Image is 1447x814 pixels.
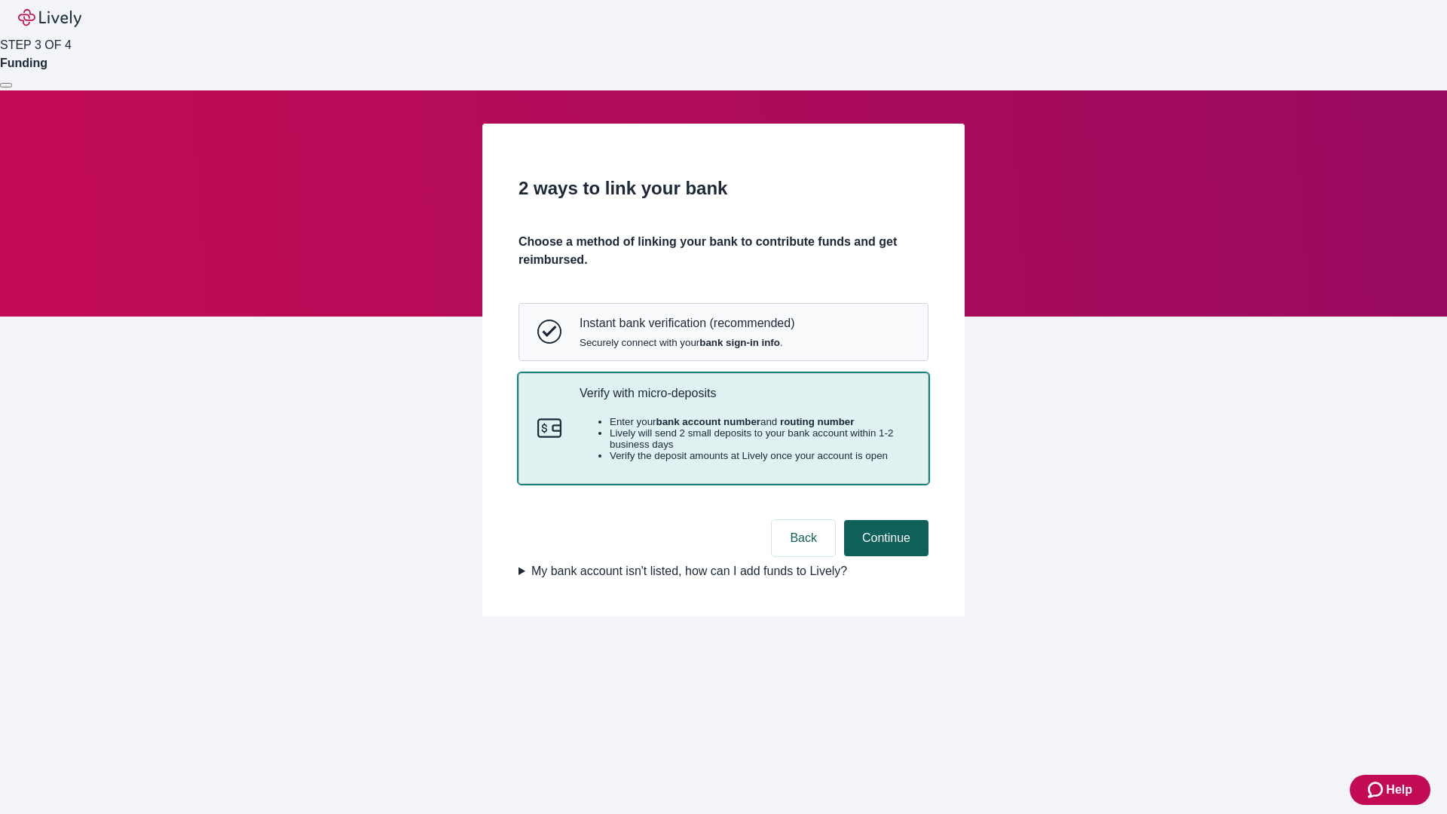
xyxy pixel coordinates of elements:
button: Instant bank verificationInstant bank verification (recommended)Securely connect with yourbank si... [519,304,928,360]
strong: routing number [780,416,854,427]
strong: bank sign-in info [699,337,780,348]
button: Continue [844,520,928,556]
li: Lively will send 2 small deposits to your bank account within 1-2 business days [610,427,910,450]
svg: Zendesk support icon [1368,781,1386,799]
p: Verify with micro-deposits [580,386,910,400]
h4: Choose a method of linking your bank to contribute funds and get reimbursed. [519,233,928,269]
li: Verify the deposit amounts at Lively once your account is open [610,450,910,461]
button: Back [772,520,835,556]
p: Instant bank verification (recommended) [580,316,794,330]
span: Help [1386,781,1412,799]
strong: bank account number [656,416,761,427]
button: Micro-depositsVerify with micro-depositsEnter yourbank account numberand routing numberLively wil... [519,374,928,484]
span: Securely connect with your . [580,337,794,348]
h2: 2 ways to link your bank [519,175,928,202]
button: Zendesk support iconHelp [1350,775,1430,805]
summary: My bank account isn't listed, how can I add funds to Lively? [519,562,928,580]
svg: Instant bank verification [537,320,561,344]
li: Enter your and [610,416,910,427]
img: Lively [18,9,81,27]
svg: Micro-deposits [537,416,561,440]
